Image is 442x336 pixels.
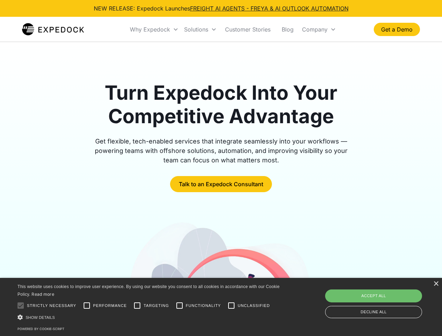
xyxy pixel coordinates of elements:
[170,176,272,192] a: Talk to an Expedock Consultant
[374,23,420,36] a: Get a Demo
[94,4,349,13] div: NEW RELEASE: Expedock Launches
[325,260,442,336] iframe: Chat Widget
[26,315,55,320] span: Show details
[299,17,339,41] div: Company
[17,327,64,331] a: Powered by cookie-script
[17,284,280,297] span: This website uses cookies to improve user experience. By using our website you consent to all coo...
[302,26,328,33] div: Company
[31,292,54,297] a: Read more
[190,5,349,12] a: FREIGHT AI AGENTS - FREYA & AI OUTLOOK AUTOMATION
[22,22,84,36] a: home
[93,303,127,309] span: Performance
[130,26,170,33] div: Why Expedock
[127,17,181,41] div: Why Expedock
[27,303,76,309] span: Strictly necessary
[22,22,84,36] img: Expedock Logo
[184,26,208,33] div: Solutions
[87,81,356,128] h1: Turn Expedock Into Your Competitive Advantage
[186,303,221,309] span: Functionality
[219,17,276,41] a: Customer Stories
[87,136,356,165] div: Get flexible, tech-enabled services that integrate seamlessly into your workflows — powering team...
[238,303,270,309] span: Unclassified
[181,17,219,41] div: Solutions
[276,17,299,41] a: Blog
[143,303,169,309] span: Targeting
[17,314,282,321] div: Show details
